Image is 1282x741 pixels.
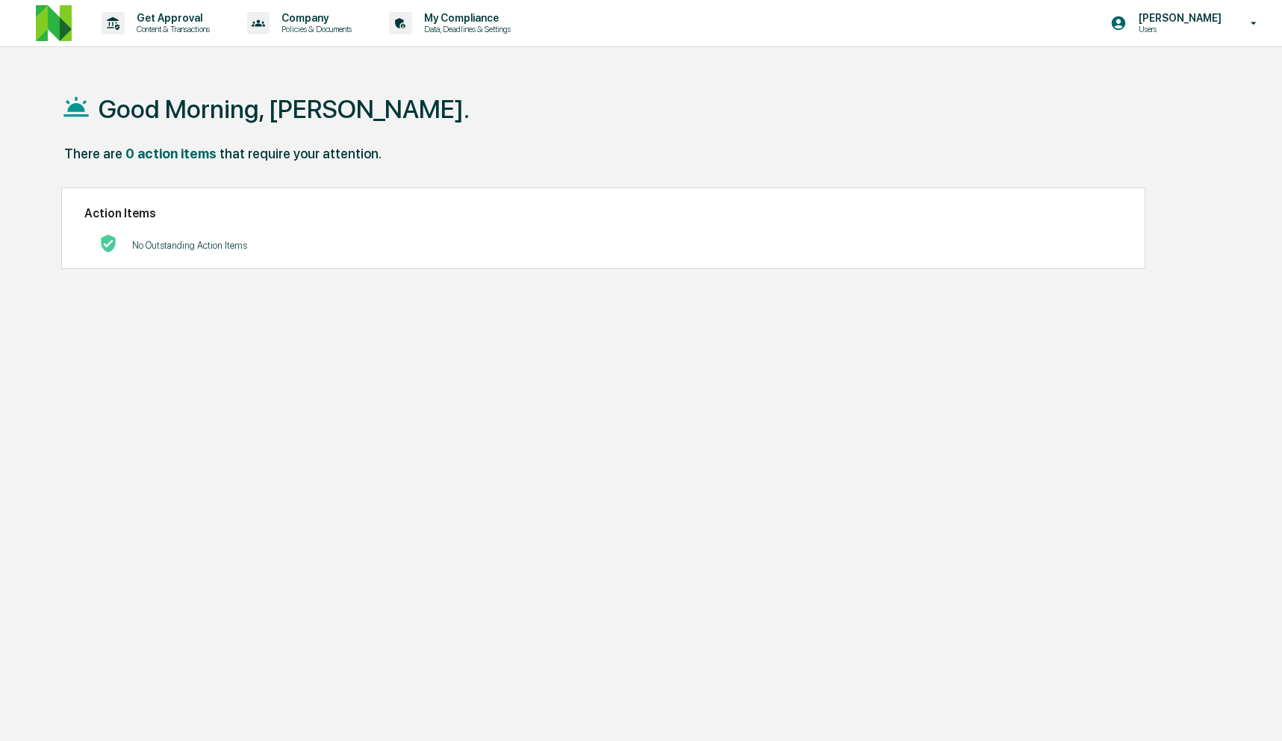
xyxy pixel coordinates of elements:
p: No Outstanding Action Items [132,240,247,251]
div: that require your attention. [220,146,382,161]
p: Users [1127,24,1229,34]
img: logo [36,5,72,41]
p: Get Approval [125,12,217,24]
p: [PERSON_NAME] [1127,12,1229,24]
p: Data, Deadlines & Settings [412,24,518,34]
h2: Action Items [84,206,1123,220]
p: Policies & Documents [270,24,359,34]
p: Content & Transactions [125,24,217,34]
p: My Compliance [412,12,518,24]
h1: Good Morning, [PERSON_NAME]. [99,94,470,124]
p: Company [270,12,359,24]
div: 0 action items [125,146,217,161]
img: No Actions logo [99,235,117,252]
div: There are [64,146,122,161]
